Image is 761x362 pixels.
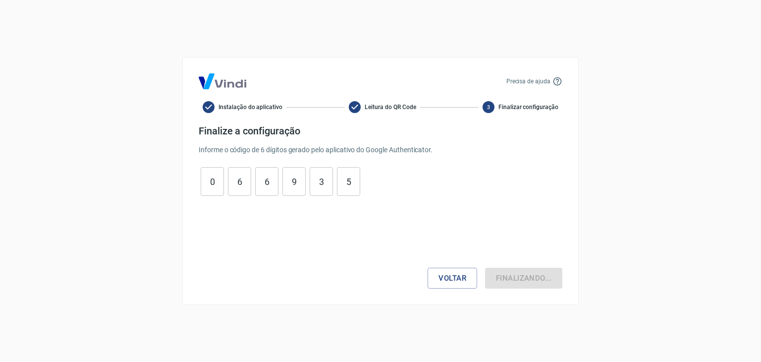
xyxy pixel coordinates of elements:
[199,145,562,155] p: Informe o código de 6 dígitos gerado pelo aplicativo do Google Authenticator.
[199,73,246,89] img: Logo Vind
[365,103,416,112] span: Leitura do QR Code
[506,77,550,86] p: Precisa de ajuda
[498,103,558,112] span: Finalizar configuração
[199,125,562,137] h4: Finalize a configuração
[487,104,490,111] text: 3
[428,268,477,289] button: Voltar
[218,103,282,112] span: Instalação do aplicativo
